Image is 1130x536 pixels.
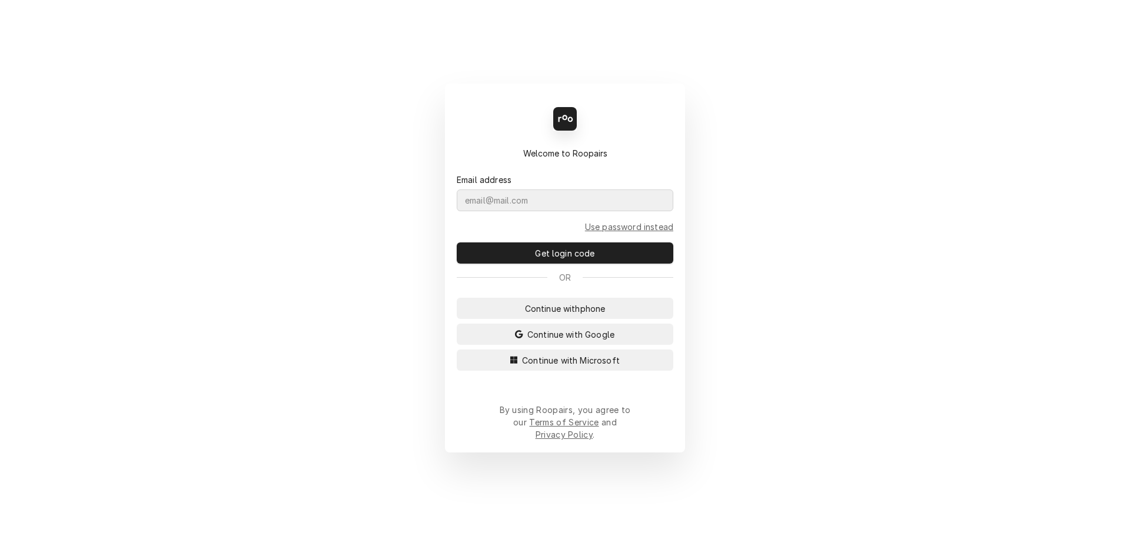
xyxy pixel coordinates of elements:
div: Welcome to Roopairs [457,147,673,159]
button: Continue with Microsoft [457,349,673,371]
a: Privacy Policy [536,430,593,440]
input: email@mail.com [457,189,673,211]
span: Continue with phone [523,302,608,315]
button: Continue withphone [457,298,673,319]
span: Get login code [533,247,597,259]
label: Email address [457,174,511,186]
span: Continue with Microsoft [520,354,622,367]
button: Continue with Google [457,324,673,345]
a: Go to Email and password form [585,221,673,233]
button: Get login code [457,242,673,264]
span: Continue with Google [525,328,617,341]
a: Terms of Service [529,417,599,427]
div: By using Roopairs, you agree to our and . [499,404,631,441]
div: Or [457,271,673,284]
